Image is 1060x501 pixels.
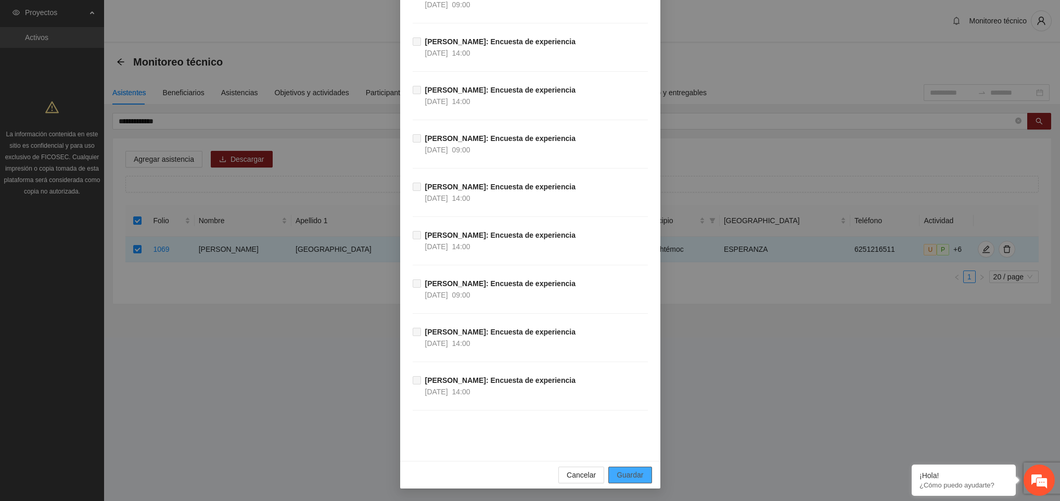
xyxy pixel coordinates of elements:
[452,339,470,348] span: 14:00
[452,97,470,106] span: 14:00
[425,279,576,288] strong: [PERSON_NAME]: Encuesta de experiencia
[425,183,576,191] strong: [PERSON_NAME]: Encuesta de experiencia
[452,242,470,251] span: 14:00
[452,194,470,202] span: 14:00
[425,86,576,94] strong: [PERSON_NAME]: Encuesta de experiencia
[425,194,448,202] span: [DATE]
[919,481,1008,489] p: ¿Cómo puedo ayudarte?
[567,469,596,481] span: Cancelar
[919,471,1008,480] div: ¡Hola!
[425,1,448,9] span: [DATE]
[452,49,470,57] span: 14:00
[425,231,576,239] strong: [PERSON_NAME]: Encuesta de experiencia
[425,328,576,336] strong: [PERSON_NAME]: Encuesta de experiencia
[54,53,175,67] div: Chatee con nosotros ahora
[617,469,643,481] span: Guardar
[452,146,470,154] span: 09:00
[452,1,470,9] span: 09:00
[425,388,448,396] span: [DATE]
[452,291,470,299] span: 09:00
[60,139,144,244] span: Estamos en línea.
[425,146,448,154] span: [DATE]
[425,242,448,251] span: [DATE]
[425,376,576,384] strong: [PERSON_NAME]: Encuesta de experiencia
[425,37,576,46] strong: [PERSON_NAME]: Encuesta de experiencia
[425,49,448,57] span: [DATE]
[425,291,448,299] span: [DATE]
[608,467,652,483] button: Guardar
[171,5,196,30] div: Minimizar ventana de chat en vivo
[425,97,448,106] span: [DATE]
[558,467,604,483] button: Cancelar
[5,284,198,320] textarea: Escriba su mensaje y pulse “Intro”
[425,134,576,143] strong: [PERSON_NAME]: Encuesta de experiencia
[425,339,448,348] span: [DATE]
[452,388,470,396] span: 14:00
